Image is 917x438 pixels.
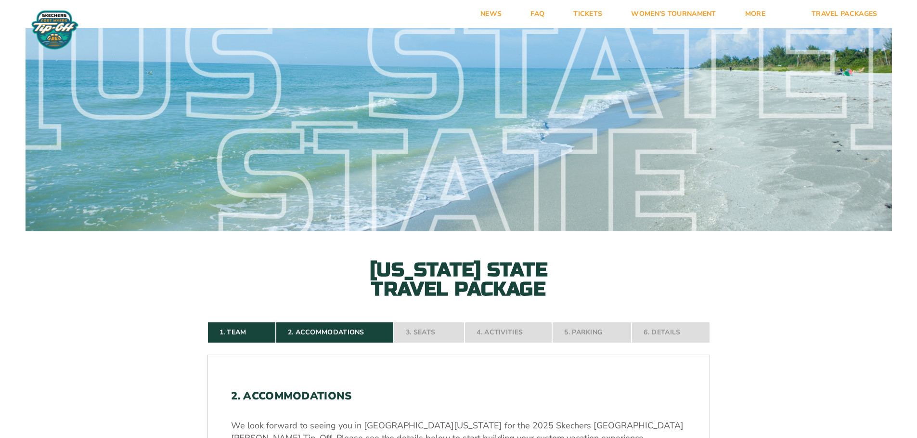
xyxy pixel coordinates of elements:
[29,10,81,50] img: Fort Myers Tip-Off
[353,260,565,299] h2: [US_STATE] State Travel Package
[26,25,892,230] div: [US_STATE] State
[207,322,276,343] a: 1. Team
[231,390,686,402] h2: 2. Accommodations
